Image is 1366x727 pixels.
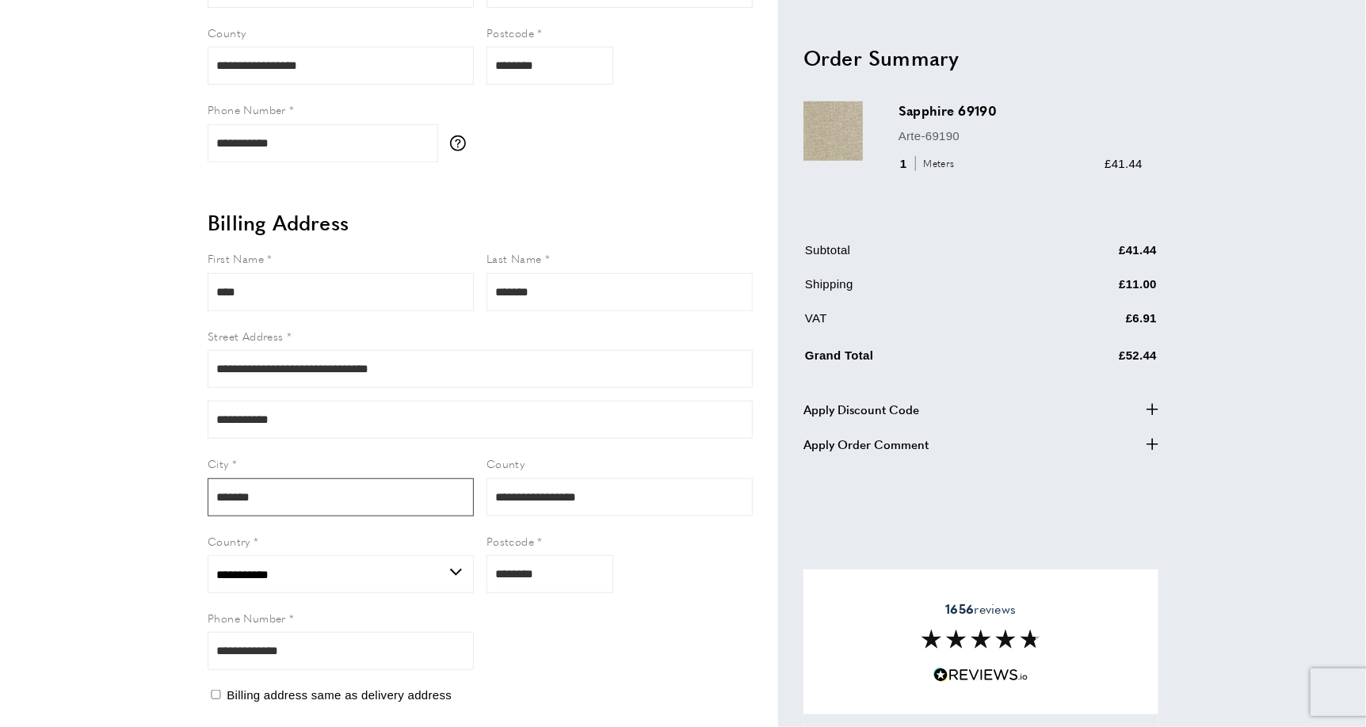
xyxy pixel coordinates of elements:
[899,154,960,173] div: 1
[899,101,1143,120] h3: Sapphire 69190
[208,328,284,344] span: Street Address
[803,101,863,161] img: Sapphire 69190
[945,599,974,617] strong: 1656
[805,274,1031,305] td: Shipping
[933,668,1028,683] img: Reviews.io 5 stars
[486,250,542,266] span: Last Name
[1105,156,1143,169] span: £41.44
[208,455,229,471] span: City
[1032,274,1157,305] td: £11.00
[208,208,753,237] h2: Billing Address
[945,600,1016,616] span: reviews
[450,135,474,151] button: More information
[208,533,250,549] span: Country
[208,101,286,117] span: Phone Number
[805,308,1031,339] td: VAT
[805,240,1031,271] td: Subtotal
[805,342,1031,376] td: Grand Total
[921,630,1040,649] img: Reviews section
[899,126,1143,145] p: Arte-69190
[486,455,525,471] span: County
[803,43,1158,71] h2: Order Summary
[803,399,919,418] span: Apply Discount Code
[211,690,221,700] input: Billing address same as delivery address
[1032,308,1157,339] td: £6.91
[486,533,534,549] span: Postcode
[208,610,286,626] span: Phone Number
[486,25,534,40] span: Postcode
[208,25,246,40] span: County
[803,434,929,453] span: Apply Order Comment
[1032,240,1157,271] td: £41.44
[1032,342,1157,376] td: £52.44
[208,250,264,266] span: First Name
[915,156,959,171] span: Meters
[227,688,452,702] span: Billing address same as delivery address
